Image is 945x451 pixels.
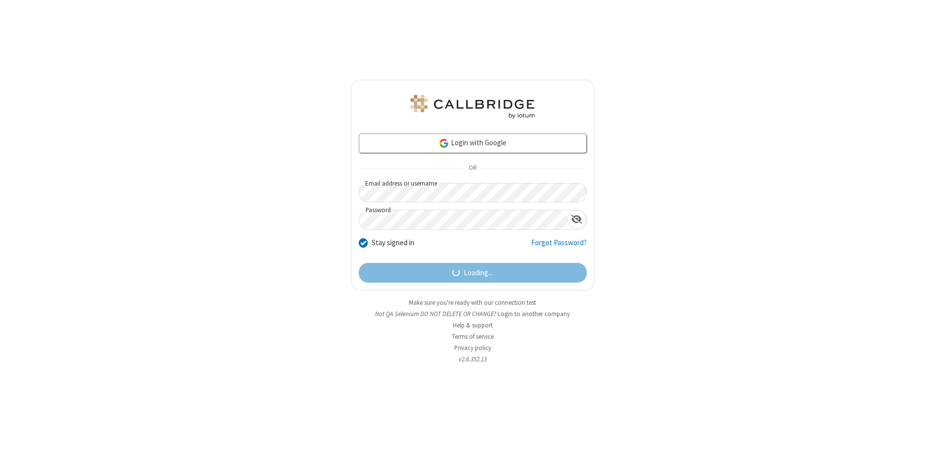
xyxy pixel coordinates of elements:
input: Password [359,210,567,229]
iframe: Chat [920,425,938,444]
a: Login with Google [359,133,587,153]
img: QA Selenium DO NOT DELETE OR CHANGE [409,95,536,119]
a: Terms of service [452,332,494,341]
a: Help & support [453,321,493,329]
button: Login to another company [498,309,570,319]
span: Loading... [464,267,493,279]
div: Show password [567,210,586,228]
a: Privacy policy [454,344,491,352]
input: Email address or username [359,183,587,202]
li: Not QA Selenium DO NOT DELETE OR CHANGE? [351,309,595,319]
button: Loading... [359,263,587,283]
span: OR [465,161,480,175]
a: Make sure you're ready with our connection test [409,298,536,307]
li: v2.6.352.13 [351,354,595,364]
a: Forgot Password? [531,237,587,256]
label: Stay signed in [372,237,414,249]
img: google-icon.png [439,138,449,149]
